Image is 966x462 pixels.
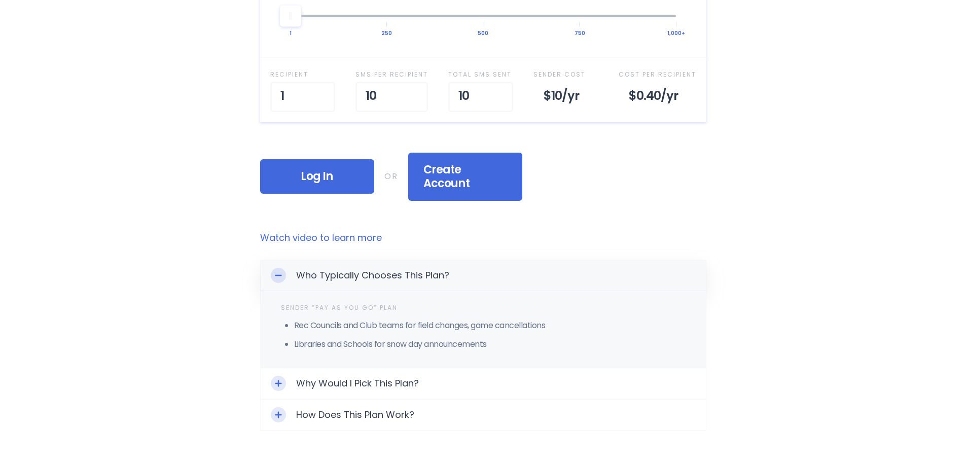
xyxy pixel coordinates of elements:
div: Recipient [270,68,335,81]
a: Watch video to learn more [260,231,706,244]
div: Toggle ExpandWho Typically Chooses This Plan? [261,260,706,291]
span: Create Account [423,163,507,191]
div: 10 [355,82,428,112]
li: Rec Councils and Club teams for field changes, game cancellations [294,319,686,332]
span: Log In [275,169,359,184]
div: Sender Cost [533,68,598,81]
div: Toggle ExpandWhy Would I Pick This Plan? [261,368,706,399]
div: Toggle ExpandHow Does This Plan Work? [261,400,706,430]
li: Libraries and Schools for snow day announcements [294,338,686,350]
div: Toggle Expand [271,407,286,422]
div: Create Account [408,153,522,201]
div: 1 [270,82,335,112]
div: $10 /yr [533,82,598,112]
div: SMS per Recipient [355,68,428,81]
div: Toggle Expand [271,268,286,283]
div: Log In [260,159,374,194]
div: Cost Per Recipient [619,68,696,81]
div: Total SMS Sent [448,68,513,81]
div: Toggle Expand [271,376,286,391]
div: OR [384,170,398,183]
div: 10 [448,82,513,112]
div: $0.40 /yr [619,82,696,112]
div: Sender “Pay As You Go” Plan [281,301,686,314]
